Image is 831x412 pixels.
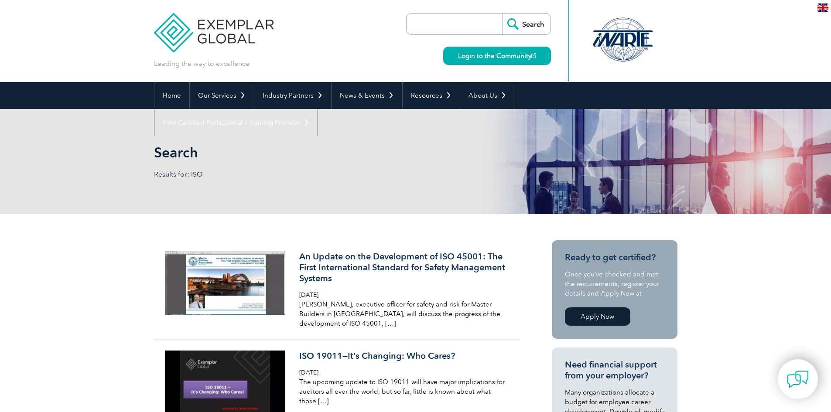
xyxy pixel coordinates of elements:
p: Results for: ISO [154,170,416,179]
a: An Update on the Development of ISO 45001: The First International Standard for Safety Management... [154,240,520,340]
p: Once you’ve checked and met the requirements, register your details and Apply Now at [565,269,664,298]
a: About Us [460,82,515,109]
h3: Ready to get certified? [565,252,664,263]
a: Resources [403,82,460,109]
img: open_square.png [531,53,536,58]
a: Apply Now [565,307,630,326]
a: Home [154,82,189,109]
p: Leading the way to excellence [154,59,250,68]
a: Industry Partners [254,82,331,109]
a: Our Services [190,82,254,109]
span: [DATE] [299,369,318,376]
h1: Search [154,144,489,161]
h3: Need financial support from your employer? [565,359,664,381]
span: [DATE] [299,291,318,299]
p: [PERSON_NAME], executive officer for safety and risk for Master Builders in [GEOGRAPHIC_DATA], wi... [299,300,506,328]
h3: An Update on the Development of ISO 45001: The First International Standard for Safety Management... [299,251,506,284]
img: contact-chat.png [787,368,809,390]
h3: ISO 19011—It’s Changing: Who Cares? [299,351,506,361]
img: 687455712-900x480-1-300x160.jpg [165,251,286,315]
a: Find Certified Professional / Training Provider [154,109,318,136]
p: The upcoming update to ISO 19011 will have major implications for auditors all over the world, bu... [299,377,506,406]
img: en [817,3,828,12]
input: Search [503,14,551,34]
a: News & Events [332,82,402,109]
a: Login to the Community [443,47,551,65]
